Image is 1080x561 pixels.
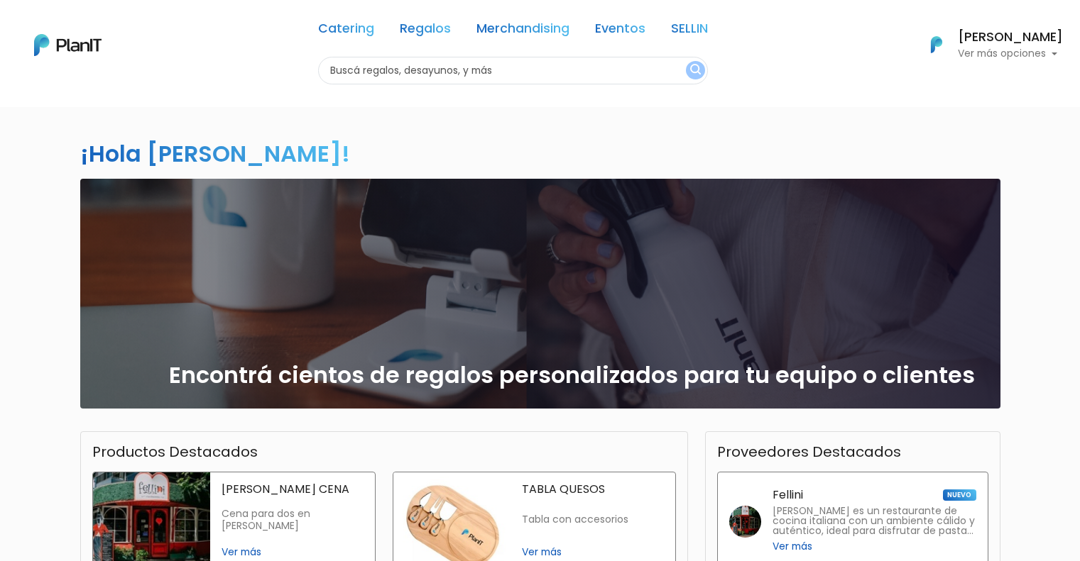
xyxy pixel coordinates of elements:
[773,506,976,536] p: [PERSON_NAME] es un restaurante de cocina italiana con un ambiente cálido y auténtico, ideal para...
[476,23,569,40] a: Merchandising
[671,23,708,40] a: SELLIN
[943,489,976,501] span: NUEVO
[773,489,803,501] p: Fellini
[921,29,952,60] img: PlanIt Logo
[222,508,364,533] p: Cena para dos en [PERSON_NAME]
[34,34,102,56] img: PlanIt Logo
[318,23,374,40] a: Catering
[80,138,350,170] h2: ¡Hola [PERSON_NAME]!
[958,31,1063,44] h6: [PERSON_NAME]
[92,443,258,460] h3: Productos Destacados
[400,23,451,40] a: Regalos
[522,545,664,560] span: Ver más
[522,484,664,495] p: TABLA QUESOS
[690,64,701,77] img: search_button-432b6d5273f82d61273b3651a40e1bd1b912527efae98b1b7a1b2c0702e16a8d.svg
[222,484,364,495] p: [PERSON_NAME] CENA
[912,26,1063,63] button: PlanIt Logo [PERSON_NAME] Ver más opciones
[169,362,975,389] h2: Encontrá cientos de regalos personalizados para tu equipo o clientes
[522,513,664,526] p: Tabla con accesorios
[958,49,1063,59] p: Ver más opciones
[222,545,364,560] span: Ver más
[773,539,812,554] span: Ver más
[318,57,708,84] input: Buscá regalos, desayunos, y más
[729,506,761,538] img: fellini
[595,23,645,40] a: Eventos
[717,443,901,460] h3: Proveedores Destacados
